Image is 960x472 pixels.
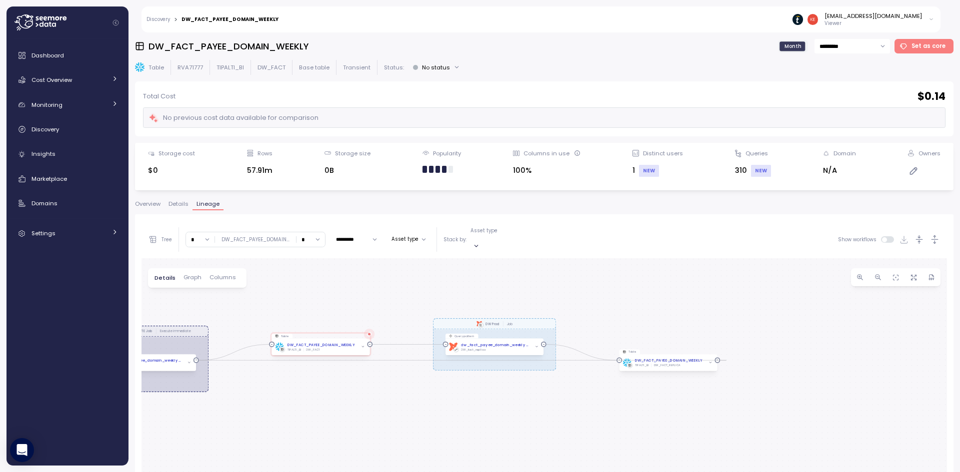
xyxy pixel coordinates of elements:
[639,165,659,177] div: NEW
[461,342,530,348] a: dw_fact_payee_domain_weekly Job
[422,63,450,71] div: No status
[10,223,124,243] a: Settings
[159,329,190,334] p: Execute immediate
[10,144,124,164] a: Insights
[653,364,680,368] div: DW_FACT_REPLICA
[196,201,219,207] span: Lineage
[299,63,329,71] p: Base table
[174,16,177,23] div: >
[10,193,124,213] a: Domains
[31,229,55,237] span: Settings
[632,165,683,177] div: 1
[824,12,922,20] div: [EMAIL_ADDRESS][DOMAIN_NAME]
[183,275,201,280] span: Graph
[31,76,72,84] span: Cost Overview
[148,40,308,52] h3: DW_FACT_PAYEE_DOMAIN_WEEKLY
[280,334,288,338] p: Table
[513,165,580,176] div: 100%
[158,149,195,157] div: Storage cost
[31,101,62,109] span: Monitoring
[911,39,945,53] span: Set as core
[257,63,285,71] p: DW_FACT
[148,63,164,71] p: Table
[523,149,580,157] div: Columns in use
[628,350,636,354] p: Table
[113,358,182,364] a: dw_fact_payee_domain_weekly Job
[148,112,318,124] div: No previous cost data available for comparison
[10,438,34,462] div: Open Intercom Messenger
[745,149,768,157] div: Queries
[247,165,272,176] div: 57.91m
[792,14,803,24] img: 6714de1ca73de131760c52a6.PNG
[287,342,355,348] a: DW_FACT_PAYEE_DOMAIN_WEEKLY
[10,95,124,115] a: Monitoring
[408,60,464,74] button: No status
[807,14,818,24] img: e4f1013cbcfa3a60050984dc5e8e116a
[306,348,319,352] div: DW_FACT
[917,89,945,104] h2: $ 0.14
[894,39,954,53] button: Set as core
[918,149,940,157] div: Owners
[31,199,57,207] span: Domains
[751,165,771,177] div: NEW
[135,201,160,207] span: Overview
[216,63,244,71] p: TIPALTI_BI
[823,165,856,176] div: N/A
[343,63,370,71] p: Transient
[784,42,801,50] span: Month
[387,233,430,245] button: Asset type
[838,236,881,243] span: Show workflows
[324,165,370,176] div: 0B
[221,236,289,243] div: DW_FACT_PAYEE_DOMAIN ...
[485,322,499,326] div: DW Prod
[143,91,175,101] p: Total Cost
[112,329,152,334] div: EXECUTE IMMEDIATE Job
[507,322,512,326] p: Job
[384,63,404,71] p: Status:
[257,149,272,157] div: Rows
[177,63,203,71] p: RVA71777
[287,348,301,352] div: TIPALTI_BI
[10,45,124,65] a: Dashboard
[335,149,370,157] div: Storage size
[10,119,124,139] a: Discovery
[148,165,195,176] div: $0
[735,165,771,177] div: 310
[168,201,188,207] span: Details
[433,149,461,157] div: Popularity
[824,20,922,27] p: Viewer
[470,227,497,234] p: Asset type
[10,70,124,90] a: Cost Overview
[461,348,485,352] div: DW_fact_replica
[161,236,172,243] p: Tree
[181,17,278,22] div: DW_FACT_PAYEE_DOMAIN_WEEKLY
[31,175,67,183] span: Marketplace
[635,358,702,364] a: DW_FACT_PAYEE_DOMAIN_WEEKLY
[154,275,175,281] span: Details
[635,364,649,368] div: TIPALTI_BI
[643,149,683,157] div: Distinct users
[454,334,474,338] p: Query pattern
[209,275,236,280] span: Columns
[443,236,466,243] p: Stack by:
[31,51,64,59] span: Dashboard
[31,150,55,158] span: Insights
[10,169,124,189] a: Marketplace
[833,149,856,157] div: Domain
[31,125,59,133] span: Discovery
[146,17,170,22] a: Discovery
[109,19,122,26] button: Collapse navigation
